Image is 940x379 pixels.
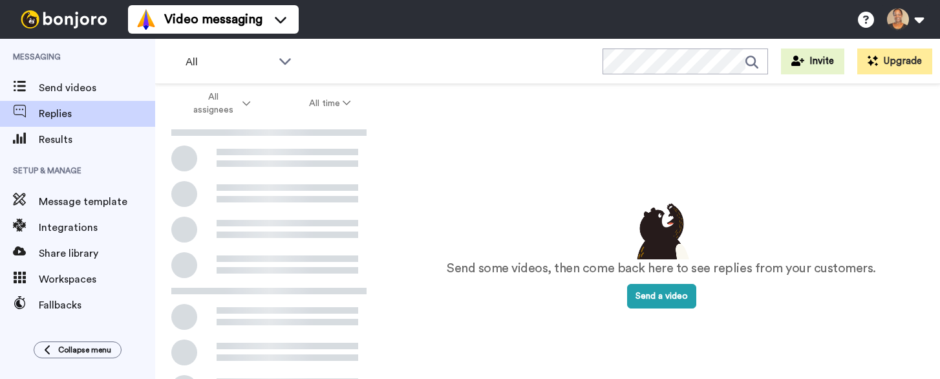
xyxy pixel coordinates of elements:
a: Send a video [627,292,696,301]
span: Message template [39,194,155,210]
span: All [186,54,272,70]
img: vm-color.svg [136,9,156,30]
span: Fallbacks [39,298,155,313]
span: Video messaging [164,10,262,28]
button: All time [280,92,381,115]
button: Invite [781,49,844,74]
span: Replies [39,106,155,122]
span: Share library [39,246,155,261]
button: All assignees [158,85,280,122]
span: Results [39,132,155,147]
span: Integrations [39,220,155,235]
img: results-emptystates.png [629,200,694,259]
button: Upgrade [857,49,932,74]
span: All assignees [187,91,240,116]
span: Workspaces [39,272,155,287]
img: bj-logo-header-white.svg [16,10,112,28]
button: Send a video [627,284,696,309]
p: Send some videos, then come back here to see replies from your customers. [447,259,876,278]
span: Collapse menu [58,345,111,355]
button: Collapse menu [34,341,122,358]
span: Send videos [39,80,155,96]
